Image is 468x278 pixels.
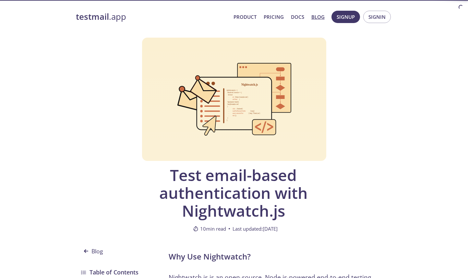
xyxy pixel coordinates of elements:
[363,11,391,23] button: Signin
[76,11,228,22] a: testmail.app
[81,236,148,260] a: Blog
[90,268,138,277] h3: Table of Contents
[76,11,109,22] strong: testmail
[264,13,284,21] a: Pricing
[193,225,226,233] span: 10 min read
[311,13,325,21] a: Blog
[169,251,392,262] h2: Why Use Nightwatch?
[123,166,344,220] span: Test email-based authentication with Nightwatch.js
[81,245,107,257] span: Blog
[337,13,355,21] span: Signup
[233,225,278,233] span: Last updated: [DATE]
[234,13,257,21] a: Product
[291,13,304,21] a: Docs
[331,11,360,23] button: Signup
[368,13,386,21] span: Signin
